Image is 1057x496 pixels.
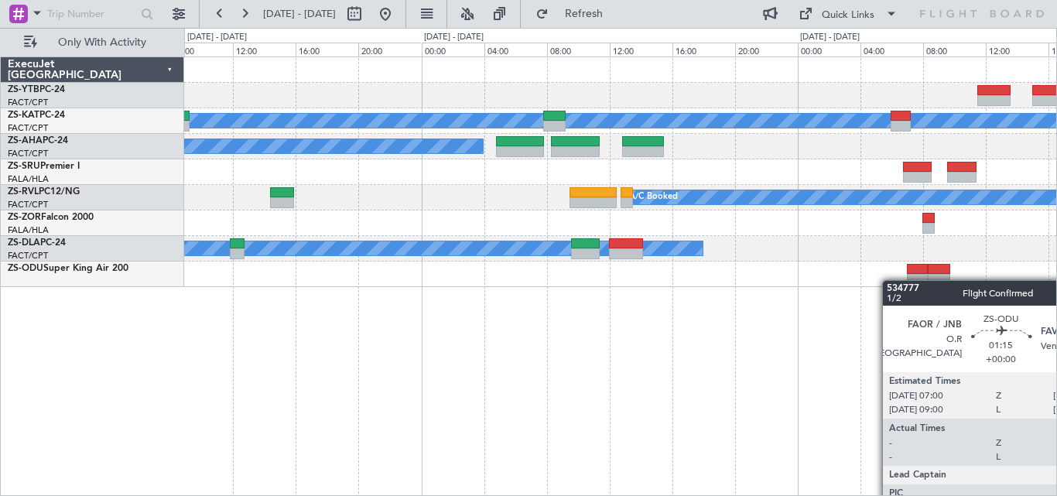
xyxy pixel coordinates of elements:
div: 04:00 [860,43,923,56]
div: 12:00 [233,43,296,56]
a: FACT/CPT [8,122,48,134]
span: ZS-YTB [8,85,39,94]
a: ZS-RVLPC12/NG [8,187,80,197]
div: 08:00 [170,43,233,56]
span: ZS-AHA [8,136,43,145]
a: FACT/CPT [8,148,48,159]
a: ZS-DLAPC-24 [8,238,66,248]
div: 08:00 [923,43,986,56]
span: ZS-RVL [8,187,39,197]
a: ZS-SRUPremier I [8,162,80,171]
span: ZS-ZOR [8,213,41,222]
div: 00:00 [798,43,860,56]
a: ZS-KATPC-24 [8,111,65,120]
div: 16:00 [672,43,735,56]
div: 04:00 [484,43,547,56]
div: [DATE] - [DATE] [800,31,860,44]
button: Quick Links [791,2,905,26]
button: Only With Activity [17,30,168,55]
a: ZS-AHAPC-24 [8,136,68,145]
div: 16:00 [296,43,358,56]
a: ZS-ZORFalcon 2000 [8,213,94,222]
div: 20:00 [358,43,421,56]
span: [DATE] - [DATE] [263,7,336,21]
span: ZS-SRU [8,162,40,171]
div: 00:00 [422,43,484,56]
div: A/C Booked [629,186,678,209]
div: 20:00 [735,43,798,56]
div: 08:00 [547,43,610,56]
span: Only With Activity [40,37,163,48]
a: FACT/CPT [8,97,48,108]
a: FALA/HLA [8,224,49,236]
a: ZS-YTBPC-24 [8,85,65,94]
a: FACT/CPT [8,199,48,210]
a: FACT/CPT [8,250,48,262]
span: ZS-ODU [8,264,43,273]
div: Quick Links [822,8,874,23]
a: ZS-ODUSuper King Air 200 [8,264,128,273]
span: ZS-KAT [8,111,39,120]
div: 12:00 [986,43,1048,56]
div: [DATE] - [DATE] [424,31,484,44]
div: [DATE] - [DATE] [187,31,247,44]
span: ZS-DLA [8,238,40,248]
div: 12:00 [610,43,672,56]
a: FALA/HLA [8,173,49,185]
input: Trip Number [47,2,136,26]
span: Refresh [552,9,617,19]
button: Refresh [528,2,621,26]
